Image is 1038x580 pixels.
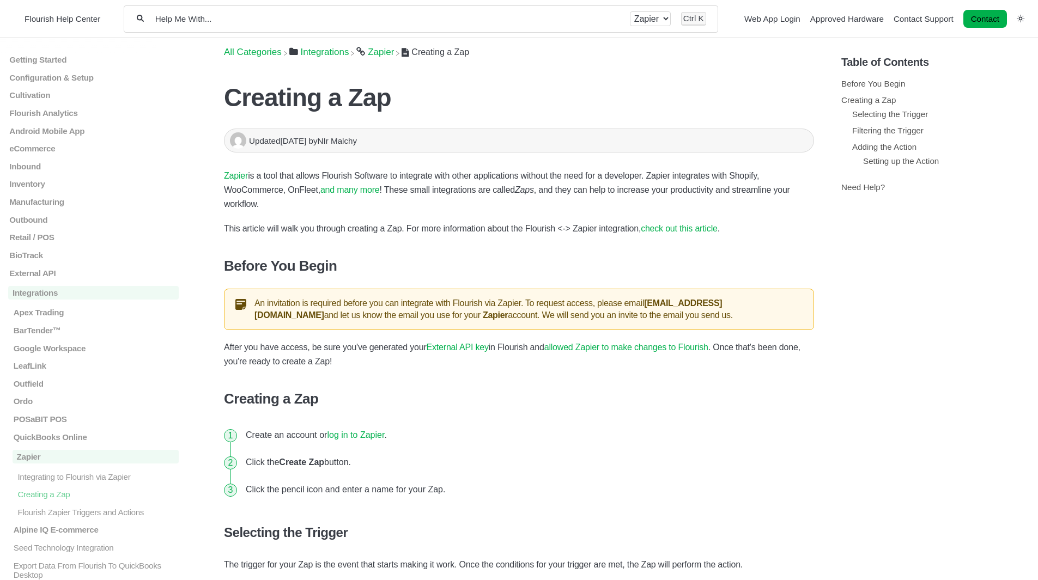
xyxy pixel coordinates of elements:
p: Integrating to Flourish via Zapier [16,472,179,481]
a: QuickBooks Online [8,432,179,442]
kbd: Ctrl [683,14,696,23]
p: Seed Technology Integration [13,543,179,552]
span: ​Zapier [368,47,394,58]
a: Flourish Analytics [8,108,179,118]
a: eCommerce [8,144,179,153]
p: LeafLink [13,361,179,370]
p: Apex Trading [13,308,179,317]
em: Zaps [515,185,534,194]
a: Contact Support navigation item [894,14,954,23]
a: Need Help? [841,182,885,192]
a: Manufacturing [8,197,179,206]
p: BarTender™ [13,326,179,335]
p: Outfield [13,379,179,388]
p: is a tool that allows Flourish Software to integrate with other applications without the need for... [224,169,814,211]
a: check out this article [641,224,718,233]
span: ​Integrations [301,47,349,58]
a: Outbound [8,215,179,224]
p: Flourish Zapier Triggers and Actions [16,508,179,517]
p: Zapier [13,450,179,463]
a: Switch dark mode setting [1017,14,1024,23]
strong: Zapier [483,310,508,320]
p: The trigger for your Zap is the event that starts making it work. Once the conditions for your tr... [224,558,814,572]
a: Creating a Zap [841,95,896,105]
a: Creating a Zap [8,490,179,499]
span: NIr Malchy [318,136,357,145]
time: [DATE] [280,136,306,145]
p: After you have access, be sure you've generated your in Flourish and . Once that's been done, you... [224,340,814,369]
a: Alpine IQ E-commerce [8,525,179,534]
span: All Categories [224,47,282,58]
li: Create an account or . [241,422,814,449]
input: Help Me With... [154,14,620,24]
a: Export Data From Flourish To QuickBooks Desktop [8,560,179,579]
p: Creating a Zap [16,490,179,499]
a: Flourish Zapier Triggers and Actions [8,508,179,517]
a: Inventory [8,179,179,188]
a: Setting up the Action [863,156,939,166]
a: BarTender™ [8,326,179,335]
a: Adding the Action [852,142,916,151]
li: Click the button. [241,449,814,476]
a: Apex Trading [8,308,179,317]
span: Flourish Help Center [25,14,100,23]
a: Outfield [8,379,179,388]
p: QuickBooks Online [13,432,179,442]
h4: Selecting the Trigger [224,525,814,540]
a: Web App Login navigation item [744,14,800,23]
a: POSaBIT POS [8,414,179,424]
a: External API key [427,343,489,352]
span: by [308,136,357,145]
a: Before You Begin [841,79,905,88]
a: Configuration & Setup [8,72,179,82]
p: Alpine IQ E-commerce [13,525,179,534]
a: Inbound [8,162,179,171]
p: Ordo [13,396,179,406]
a: Selecting the Trigger [852,109,928,119]
span: Creating a Zap [411,47,469,57]
img: NIr Malchy [230,132,246,149]
a: and many more [320,185,380,194]
a: Integrations [8,286,179,300]
a: Zapier [224,171,248,180]
a: Flourish Help Center [14,11,100,26]
a: Integrating to Flourish via Zapier [8,472,179,481]
strong: Create Zap [279,457,324,467]
a: Zapier [356,47,394,57]
p: Google Workspace [13,343,179,352]
a: Integrations [289,47,349,57]
a: Retail / POS [8,233,179,242]
a: BioTrack [8,251,179,260]
span: Updated [249,136,308,145]
p: This article will walk you through creating a Zap. For more information about the Flourish <-> Za... [224,222,814,236]
a: Cultivation [8,90,179,100]
img: Flourish Help Center Logo [14,11,19,26]
a: Filtering the Trigger [852,126,924,135]
a: Getting Started [8,55,179,64]
li: Contact desktop [961,11,1010,27]
kbd: K [699,14,704,23]
a: Breadcrumb link to All Categories [224,47,282,57]
a: Android Mobile App [8,126,179,135]
a: Approved Hardware navigation item [810,14,884,23]
h3: Before You Begin [224,258,814,274]
a: Google Workspace [8,343,179,352]
p: Export Data From Flourish To QuickBooks Desktop [13,560,179,579]
a: External API [8,268,179,277]
li: Click the pencil icon and enter a name for your Zap. [241,476,814,503]
a: allowed Zapier to make changes to Flourish [544,343,708,352]
h3: Creating a Zap [224,390,814,407]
